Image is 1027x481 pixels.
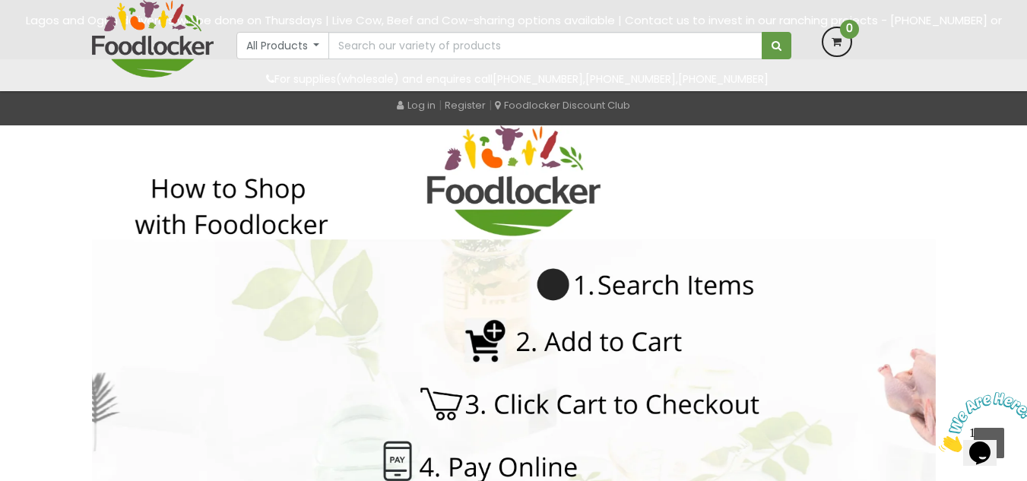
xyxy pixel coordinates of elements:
[495,98,630,112] a: Foodlocker Discount Club
[439,97,442,112] span: |
[6,6,12,19] span: 1
[933,386,1027,458] iframe: chat widget
[397,98,436,112] a: Log in
[840,20,859,39] span: 0
[328,32,762,59] input: Search our variety of products
[445,98,486,112] a: Register
[236,32,330,59] button: All Products
[6,6,100,66] img: Chat attention grabber
[489,97,492,112] span: |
